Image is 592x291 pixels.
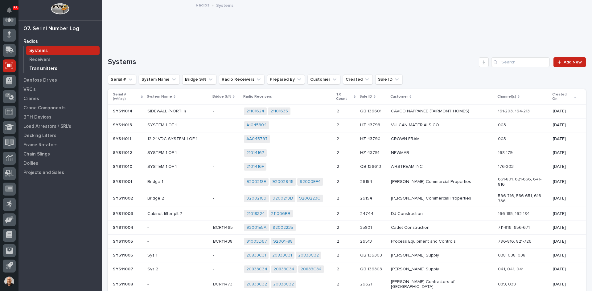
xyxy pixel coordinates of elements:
[552,91,572,103] p: Created On
[273,282,294,287] a: 20833C32
[18,94,102,103] a: Cranes
[147,253,208,258] p: Sys 1
[113,210,134,216] p: SYS11003
[213,224,234,230] p: BCR11465
[219,75,265,84] button: Radio Receivers
[24,64,102,73] a: Transmitters
[498,225,548,230] p: 711-816, 656-671
[300,179,321,184] a: 92000EF4
[147,123,208,128] p: SYSTEM 1 OF 1
[213,163,216,169] p: -
[337,195,340,201] p: 2
[391,179,493,184] p: [PERSON_NAME] Commercial Properties
[498,164,548,169] p: 176-203
[246,136,268,142] a: AA045797
[213,149,216,156] p: -
[246,109,264,114] a: 21101624
[213,210,216,216] p: -
[8,7,16,17] div: Notifications56
[23,170,64,176] p: Projects and Sales
[23,39,38,44] p: Radios
[147,225,208,230] p: -
[147,239,208,244] p: -
[391,150,493,156] p: NEWMAR
[553,109,576,114] p: [DATE]
[113,135,133,142] p: SYS11011
[213,195,216,201] p: -
[147,136,208,142] p: 12-24VDC SYSTEM 1 OF 1
[246,225,266,230] a: 92001E5A
[113,195,134,201] p: SYS11002
[272,253,292,258] a: 20833C31
[213,252,216,258] p: -
[216,2,233,8] p: Systems
[553,225,576,230] p: [DATE]
[337,135,340,142] p: 2
[564,60,582,64] span: Add New
[113,107,134,114] p: SYS11014
[108,174,586,190] tr: SYS11001SYS11001 Bridge 1-- 9200218E 92002945 92000EF4 22 2615426154 [PERSON_NAME] Commercial Pro...
[272,179,294,184] a: 92002945
[213,178,216,184] p: -
[108,118,586,132] tr: SYS11013SYS11013 SYSTEM 1 OF 1-- A1045804 22 HZ 43798HZ 43798 VULCAN MATERIALS CO003[DATE]
[23,152,50,157] p: Chain Slings
[337,224,340,230] p: 2
[498,123,548,128] p: 003
[360,252,383,258] p: QB 136303
[147,109,208,114] p: SIDEWALL (NORTH)
[360,224,373,230] p: 25801
[147,164,208,169] p: SYSTEM 1 OF 1
[360,107,383,114] p: QB 136601
[391,253,493,258] p: [PERSON_NAME] Supply
[246,123,267,128] a: A1045804
[18,37,102,46] a: Radios
[18,159,102,168] a: Dollies
[18,131,102,140] a: Decking Lifters
[18,112,102,122] a: BTH Devices
[498,136,548,142] p: 003
[337,163,340,169] p: 2
[491,57,550,67] div: Search
[213,265,216,272] p: -
[360,135,382,142] p: HZ 43790
[391,279,493,290] p: [PERSON_NAME] Contractors of [GEOGRAPHIC_DATA]
[298,253,319,258] a: 20833C32
[108,75,136,84] button: Serial #
[29,66,57,71] p: Transmitters
[29,48,48,54] p: Systems
[553,136,576,142] p: [DATE]
[113,178,134,184] p: SYS11001
[147,93,172,100] p: System Name
[18,75,102,85] a: Danfoss Drives
[391,164,493,169] p: AIRSTREAM INC.
[391,225,493,230] p: Cadet Construction
[108,132,586,146] tr: SYS11011SYS11011 12-24VDC SYSTEM 1 OF 1-- AA045797 22 HZ 43790HZ 43790 CROWN ERAM003[DATE]
[213,121,216,128] p: -
[273,239,293,244] a: 92001F88
[498,193,548,204] p: 596-716, 586-651, 616-736
[498,177,548,187] p: 651-801, 621-656, 641-816
[360,149,380,156] p: HZ 43791
[108,104,586,118] tr: SYS11014SYS11014 SIDEWALL (NORTH)-- 21101624 21101635 22 QB 136601QB 136601 CAVCO NAPPANEE (FAIRM...
[498,150,548,156] p: 168-179
[213,238,234,244] p: BCR11438
[273,267,294,272] a: 20833C34
[360,121,381,128] p: HZ 43798
[360,178,373,184] p: 26154
[113,252,134,258] p: SYS11006
[360,265,383,272] p: QB 136303
[23,78,57,83] p: Danfoss Drives
[113,163,134,169] p: SYS11010
[213,107,216,114] p: -
[553,239,576,244] p: [DATE]
[337,252,340,258] p: 2
[108,207,586,221] tr: SYS11003SYS11003 Cabinet lifter plt 7-- 21018324 211006BB 22 2474424744 DJ Construction166-185, 1...
[51,3,69,14] img: Workspace Logo
[375,75,403,84] button: Sale ID
[113,281,134,287] p: SYS11008
[498,109,548,114] p: 161-203, 164-213
[498,282,548,287] p: 039, 039
[391,136,493,142] p: CROWN ERAM
[147,211,208,216] p: Cabinet lifter plt 7
[360,281,373,287] p: 26621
